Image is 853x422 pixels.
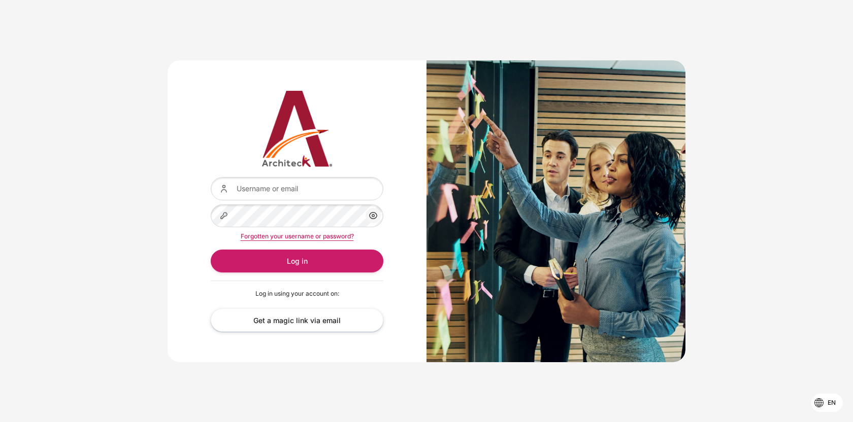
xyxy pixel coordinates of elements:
a: Get a magic link via email [211,308,383,331]
button: Log in [211,250,383,272]
a: Architeck 12 Architeck 12 [211,91,383,167]
a: Forgotten your username or password? [241,232,354,240]
span: en [828,398,836,407]
button: Languages [811,394,843,412]
img: Architeck 12 [211,91,383,167]
p: Log in using your account on: [211,289,383,298]
input: Username or email [211,177,383,200]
